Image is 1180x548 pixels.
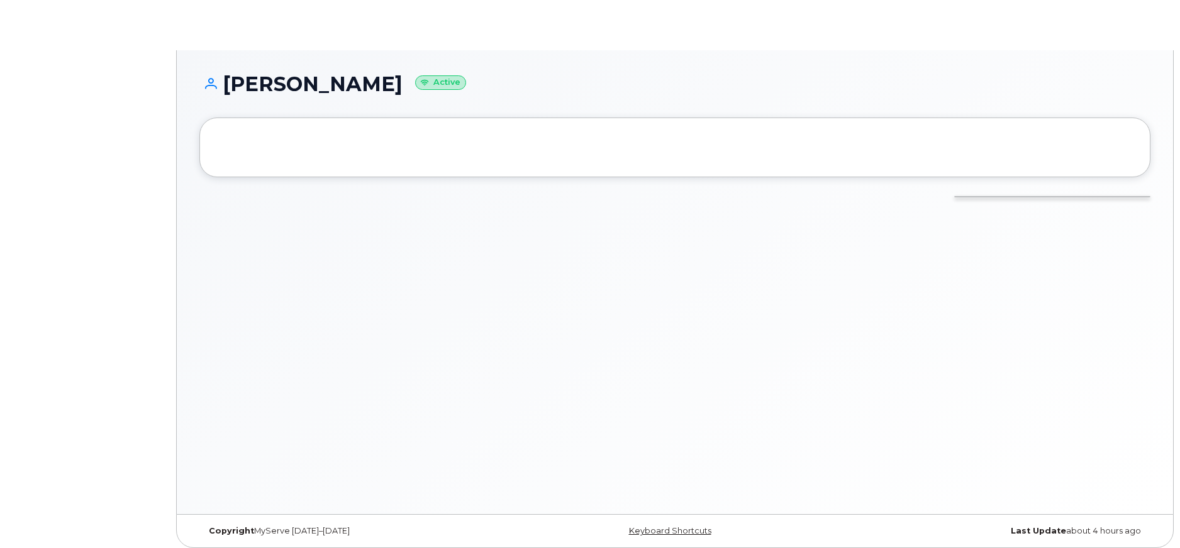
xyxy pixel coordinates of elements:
div: about 4 hours ago [833,526,1150,536]
h1: [PERSON_NAME] [199,73,1150,95]
strong: Copyright [209,526,254,535]
a: Keyboard Shortcuts [629,526,711,535]
small: Active [415,75,466,90]
div: MyServe [DATE]–[DATE] [199,526,516,536]
strong: Last Update [1011,526,1066,535]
